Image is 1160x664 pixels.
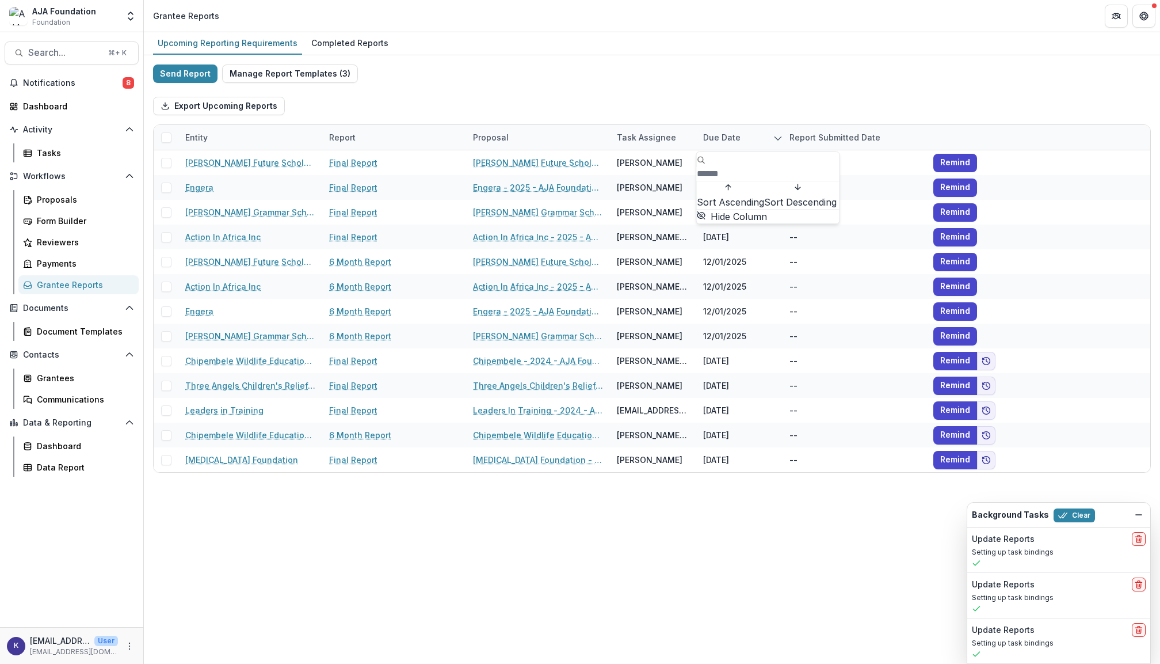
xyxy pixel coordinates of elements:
[933,451,977,469] button: Remind
[972,510,1049,520] h2: Background Tasks
[610,125,696,150] div: Task Assignee
[307,35,393,51] div: Completed Reports
[933,278,977,296] button: Remind
[23,125,120,135] span: Activity
[933,253,977,271] button: Remind
[307,32,393,55] a: Completed Reports
[977,451,995,469] button: Add to friends
[185,305,213,317] a: Engera
[696,249,783,274] div: 12/01/2025
[783,131,887,143] div: Report Submitted Date
[610,131,683,143] div: Task Assignee
[933,302,977,321] button: Remind
[329,330,391,342] a: 6 Month Report
[185,256,315,268] a: [PERSON_NAME] Future Scholars
[789,355,797,367] div: --
[696,423,783,447] div: [DATE]
[466,125,610,150] div: Proposal
[933,352,977,370] button: Remind
[9,7,28,25] img: AJA Foundation
[153,97,285,115] button: Export Upcoming Reports
[329,157,377,169] a: Final Report
[696,131,747,143] div: Due Date
[23,172,120,181] span: Workflows
[977,401,995,420] button: Add to friends
[617,280,689,293] div: [PERSON_NAME][EMAIL_ADDRESS][DOMAIN_NAME]
[329,206,377,218] a: Final Report
[617,355,689,367] div: [PERSON_NAME][EMAIL_ADDRESS][DOMAIN_NAME]
[148,7,224,24] nav: breadcrumb
[153,10,219,22] div: Grantee Reports
[123,5,139,28] button: Open entity switcher
[5,120,139,139] button: Open Activity
[1132,5,1155,28] button: Get Help
[18,211,139,230] a: Form Builder
[322,125,466,150] div: Report
[977,426,995,445] button: Add to friends
[933,154,977,172] button: Remind
[123,77,134,89] span: 8
[697,210,767,223] button: Hide Column
[764,196,837,208] span: Sort Descending
[473,280,603,293] a: Action In Africa Inc - 2025 - AJA Foundation Grant Application
[153,32,302,55] a: Upcoming Reporting Requirements
[28,47,101,58] span: Search...
[789,231,797,243] div: --
[617,231,689,243] div: [PERSON_NAME][EMAIL_ADDRESS][DOMAIN_NAME]
[473,355,603,367] a: Chipembele - 2024 - AJA Foundation Grant Application
[617,157,682,169] div: [PERSON_NAME]
[696,324,783,348] div: 12/01/2025
[697,181,764,209] button: Sort Ascending
[764,181,837,209] button: Sort Descending
[696,373,783,398] div: [DATE]
[473,454,603,466] a: [MEDICAL_DATA] Foundation - 2023 - AJA Foundation Grant Application
[473,380,603,392] a: Three Angels Children's Relief, Inc. - 2024 - AJA Foundation Grant Application
[37,393,129,405] div: Communications
[933,426,977,445] button: Remind
[222,64,358,83] button: Manage Report Templates (3)
[783,125,926,150] div: Report Submitted Date
[185,280,261,293] a: Action In Africa Inc
[153,64,217,83] button: Send Report
[972,580,1035,590] h2: Update Reports
[329,305,391,317] a: 6 Month Report
[37,279,129,291] div: Grantee Reports
[37,372,129,384] div: Grantees
[473,157,603,169] a: [PERSON_NAME] Future Scholars - 2025 - AJA Foundation Grant Application
[23,418,120,428] span: Data & Reporting
[696,348,783,373] div: [DATE]
[329,454,377,466] a: Final Report
[329,256,391,268] a: 6 Month Report
[789,429,797,441] div: --
[37,193,129,206] div: Proposals
[933,179,977,197] button: Remind
[617,454,682,466] div: [PERSON_NAME]
[473,404,603,416] a: Leaders In Training - 2024 - AJA Foundation Grant Application
[185,181,213,193] a: Engera
[5,74,139,92] button: Notifications8
[972,638,1146,648] p: Setting up task bindings
[473,206,603,218] a: [PERSON_NAME] Grammar School Pathfinder Program - 2025 - AJA Foundation Grant Application
[123,639,136,653] button: More
[18,275,139,294] a: Grantee Reports
[473,429,603,441] a: Chipembele Wildlife Education Trust - 2024 - AJA Foundation Discretionary Payment Form
[617,206,682,218] div: [PERSON_NAME]
[617,330,682,342] div: [PERSON_NAME]
[1054,509,1095,522] button: Clear
[37,236,129,248] div: Reviewers
[933,377,977,395] button: Remind
[696,447,783,472] div: [DATE]
[23,78,123,88] span: Notifications
[185,380,315,392] a: Three Angels Children's Relief, Inc.
[696,125,783,150] div: Due Date
[23,100,129,112] div: Dashboard
[1132,578,1146,591] button: delete
[178,125,322,150] div: Entity
[1132,532,1146,546] button: delete
[185,355,315,367] a: Chipembele Wildlife Education Trust
[617,404,689,416] div: [EMAIL_ADDRESS][DOMAIN_NAME]
[473,330,603,342] a: [PERSON_NAME] Grammar School Pathfinder Program - 2025 - AJA Foundation Grant Application
[617,181,682,193] div: [PERSON_NAME]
